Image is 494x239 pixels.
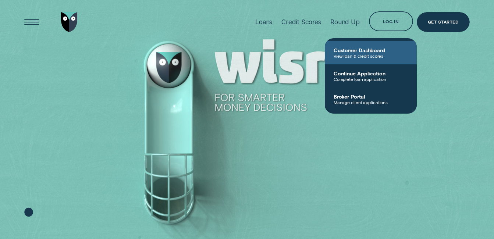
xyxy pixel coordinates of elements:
[334,100,408,105] span: Manage client applications
[334,93,408,100] span: Broker Portal
[334,76,408,82] span: Complete loan application
[325,88,417,111] a: Broker PortalManage client applications
[281,18,321,26] div: Credit Scores
[325,64,417,88] a: Continue ApplicationComplete loan application
[334,70,408,76] span: Continue Application
[330,18,360,26] div: Round Up
[325,41,417,64] a: Customer DashboardView loan & credit scores
[334,47,408,53] span: Customer Dashboard
[22,12,42,32] button: Open Menu
[369,11,413,31] button: Log in
[334,53,408,58] span: View loan & credit scores
[417,12,470,32] a: Get Started
[61,12,78,32] img: Wisr
[255,18,272,26] div: Loans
